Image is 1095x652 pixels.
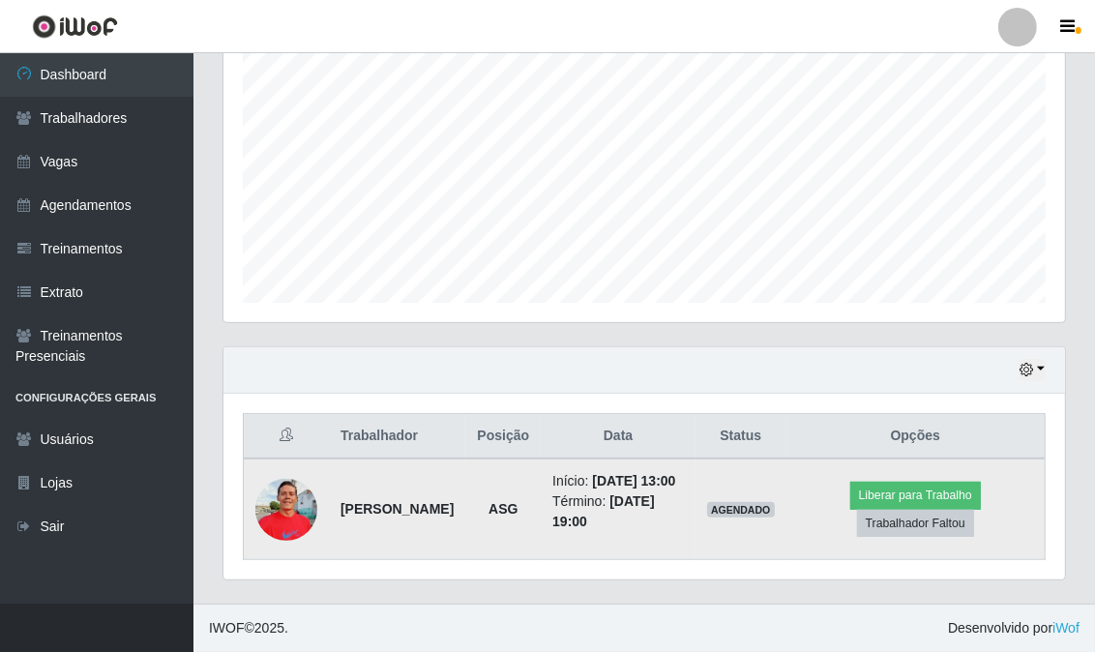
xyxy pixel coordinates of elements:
[329,414,465,459] th: Trabalhador
[695,414,786,459] th: Status
[850,482,981,509] button: Liberar para Trabalho
[209,618,288,638] span: © 2025 .
[552,491,684,532] li: Término:
[209,620,245,636] span: IWOF
[32,15,118,39] img: CoreUI Logo
[1052,620,1080,636] a: iWof
[552,471,684,491] li: Início:
[786,414,1046,459] th: Opções
[465,414,541,459] th: Posição
[255,468,317,550] img: 1757774886821.jpeg
[488,501,518,517] strong: ASG
[592,473,675,489] time: [DATE] 13:00
[541,414,695,459] th: Data
[340,501,454,517] strong: [PERSON_NAME]
[948,618,1080,638] span: Desenvolvido por
[707,502,775,518] span: AGENDADO
[857,510,974,537] button: Trabalhador Faltou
